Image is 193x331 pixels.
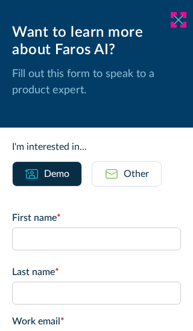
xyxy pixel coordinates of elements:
label: Last name [12,265,181,279]
label: Work email [12,314,181,329]
div: I'm interested in... [12,140,181,154]
div: Demo [44,167,69,181]
div: Want to learn more about Faros AI? [12,24,181,59]
label: First name [12,211,181,225]
p: Fill out this form to speak to a product expert. [12,66,181,99]
div: Other [124,167,149,181]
